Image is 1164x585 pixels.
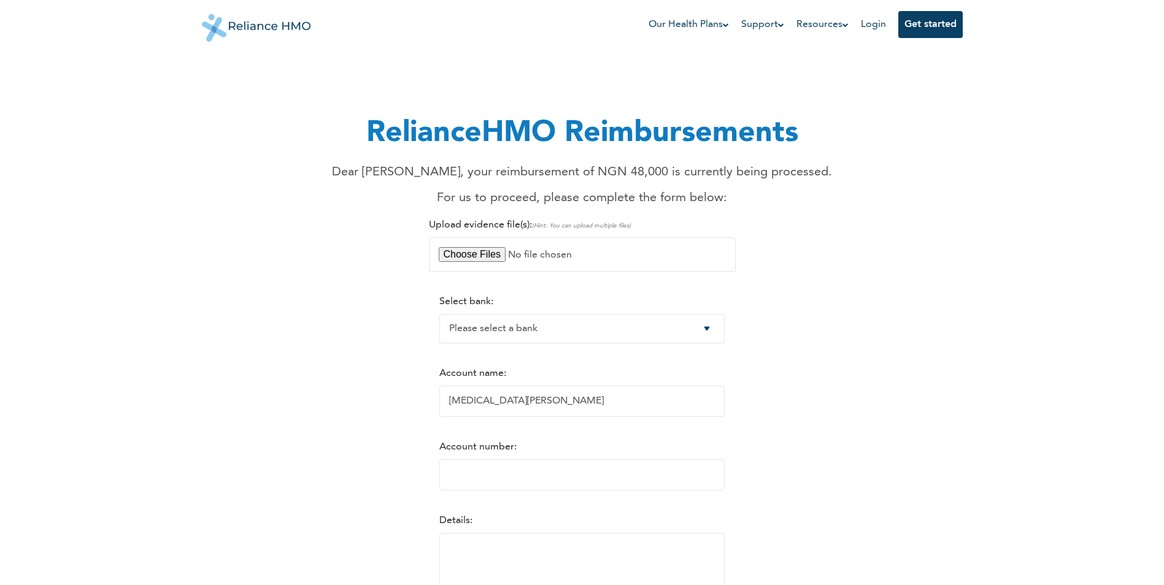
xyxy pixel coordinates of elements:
[439,297,493,307] label: Select bank:
[532,223,631,229] span: (Hint: You can upload multiple files)
[898,11,963,38] button: Get started
[439,516,472,526] label: Details:
[649,17,729,32] a: Our Health Plans
[741,17,784,32] a: Support
[332,189,832,207] p: For us to proceed, please complete the form below:
[439,442,517,452] label: Account number:
[439,369,506,378] label: Account name:
[332,112,832,156] h1: RelianceHMO Reimbursements
[202,5,311,42] img: Reliance HMO's Logo
[332,163,832,182] p: Dear [PERSON_NAME], your reimbursement of NGN 48,000 is currently being processed.
[796,17,849,32] a: Resources
[861,20,886,29] a: Login
[429,220,631,230] label: Upload evidence file(s):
